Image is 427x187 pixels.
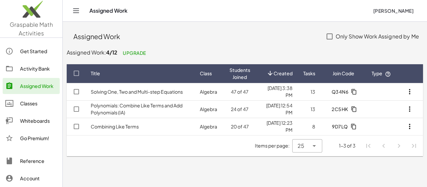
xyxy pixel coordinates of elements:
span: [PERSON_NAME] [373,8,414,14]
span: 9D7LQ [332,123,348,129]
nav: Pagination Navigation [361,138,422,154]
div: Reference [20,157,57,165]
label: Only Show Work Assigned by Me [336,28,419,44]
span: Created [274,70,293,77]
a: Get Started [3,43,60,59]
a: Solving One, Two and Multi-step Equations [91,89,183,95]
a: Upgrade [117,47,151,59]
a: Classes [3,95,60,111]
span: Q34N6 [331,89,348,95]
a: Polynomials: Combine Like Terms and Add Polynomials (IA) [91,102,182,115]
div: Go Premium! [20,134,57,142]
td: 47 of 47 [224,83,256,100]
td: 24 of 47 [224,100,256,118]
a: Whiteboards [3,113,60,129]
p: Assigned Work: [67,47,423,59]
button: 2C5HK [326,103,361,115]
span: Upgrade [123,50,146,56]
span: Students Joined [230,67,250,81]
button: [PERSON_NAME] [368,5,419,17]
a: Reference [3,153,60,169]
span: Tasks [303,70,315,77]
td: Algebra [194,100,224,118]
span: 25 [298,142,304,150]
a: Assigned Work [3,78,60,94]
td: 8 [298,118,321,135]
div: Classes [20,99,57,107]
span: Class [200,70,212,77]
div: Get Started [20,47,57,55]
div: Activity Bank [20,65,57,73]
div: Assigned Work [73,32,320,41]
td: [DATE] 12:23 PM [256,118,298,135]
button: Q34N6 [326,86,361,98]
span: 2C5HK [332,106,348,112]
span: Title [91,70,100,77]
td: 13 [298,100,321,118]
td: Algebra [194,118,224,135]
div: 1-3 of 3 [339,142,356,149]
span: Join Code [333,70,354,77]
span: Type [372,70,391,76]
a: Account [3,170,60,186]
td: [DATE] 12:54 PM [256,100,298,118]
span: 4/12 [106,49,117,56]
div: Whiteboards [20,117,57,125]
button: Toggle navigation [71,5,81,16]
span: Items per page: [255,142,292,149]
div: Assigned Work [20,82,57,90]
td: 13 [298,83,321,100]
td: [DATE] 3:38 PM [256,83,298,100]
button: 9D7LQ [327,120,361,132]
span: Graspable Math Activities [10,21,53,37]
td: 20 of 47 [224,118,256,135]
a: Activity Bank [3,61,60,77]
div: Account [20,174,57,182]
a: Combining Like Terms [91,123,139,129]
td: Algebra [194,83,224,100]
